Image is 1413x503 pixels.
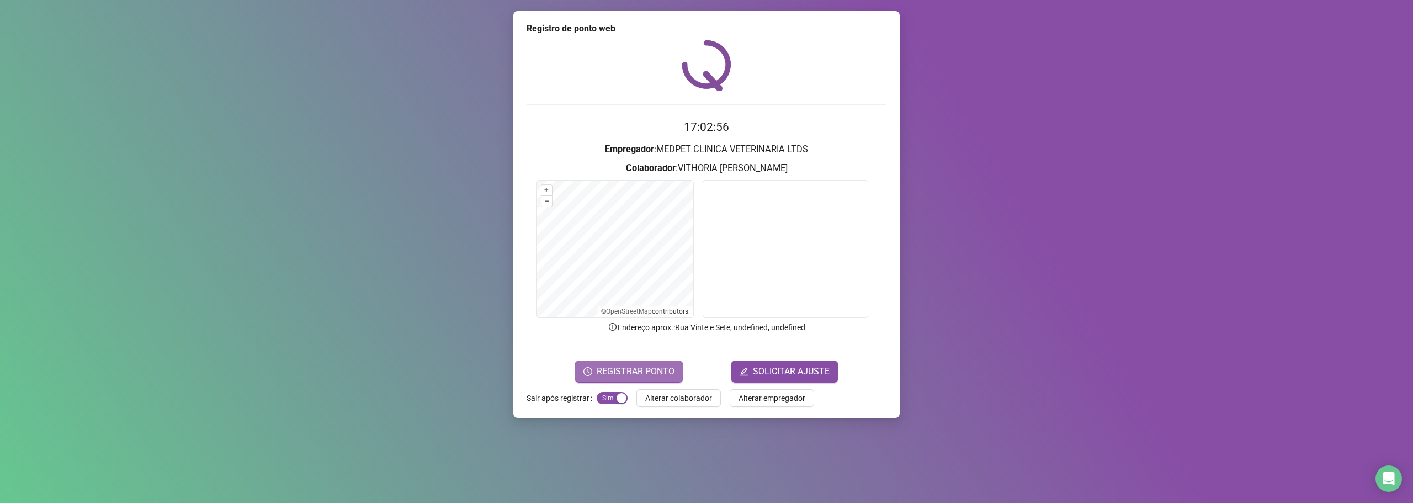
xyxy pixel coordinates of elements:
[601,308,690,315] li: © contributors.
[527,142,886,157] h3: : MEDPET CLINICA VETERINARIA LTDS
[684,120,729,134] time: 17:02:56
[626,163,676,173] strong: Colaborador
[527,389,597,407] label: Sair após registrar
[730,389,814,407] button: Alterar empregador
[541,185,552,195] button: +
[608,322,618,332] span: info-circle
[682,40,731,91] img: QRPoint
[753,365,830,378] span: SOLICITAR AJUSTE
[527,161,886,176] h3: : VITHORIA [PERSON_NAME]
[597,365,674,378] span: REGISTRAR PONTO
[527,22,886,35] div: Registro de ponto web
[541,196,552,207] button: –
[575,361,683,383] button: REGISTRAR PONTO
[1375,465,1402,492] div: Open Intercom Messenger
[636,389,721,407] button: Alterar colaborador
[583,367,592,376] span: clock-circle
[527,321,886,333] p: Endereço aprox. : Rua Vinte e Sete, undefined, undefined
[605,144,654,155] strong: Empregador
[731,361,838,383] button: editSOLICITAR AJUSTE
[739,392,805,404] span: Alterar empregador
[606,308,652,315] a: OpenStreetMap
[740,367,748,376] span: edit
[645,392,712,404] span: Alterar colaborador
